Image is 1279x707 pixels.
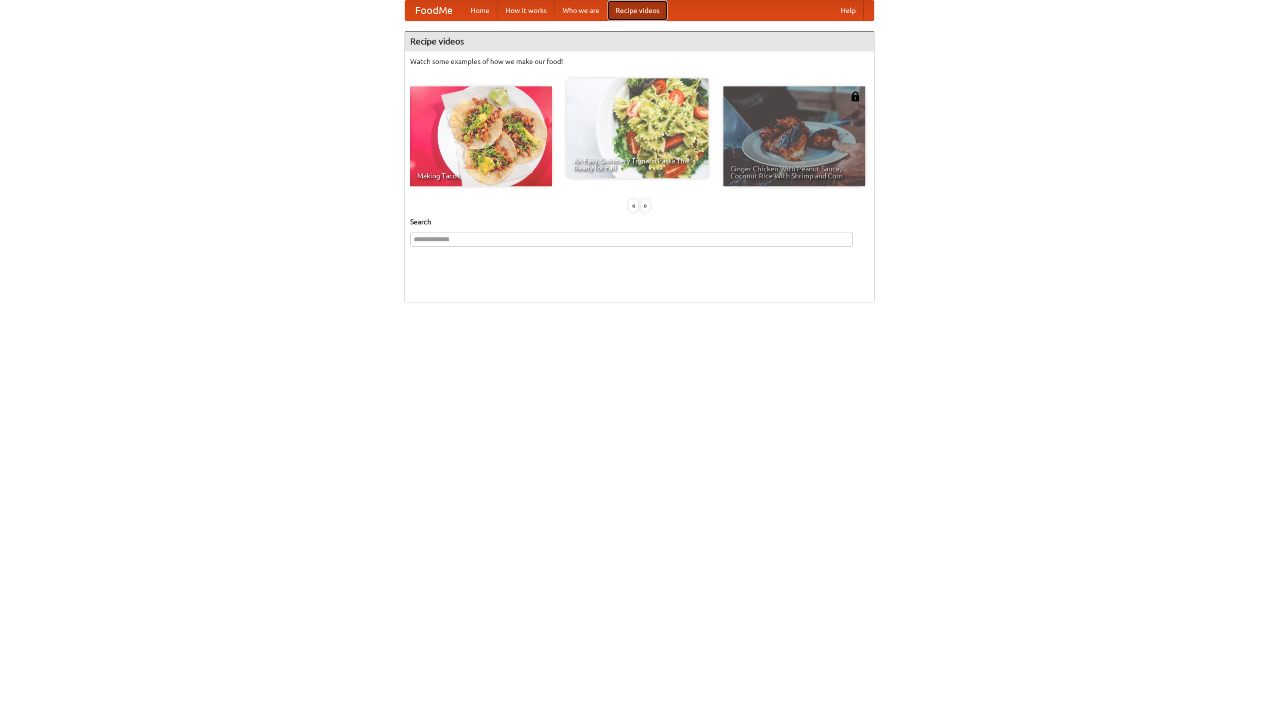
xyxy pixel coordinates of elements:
span: Making Tacos [417,172,545,179]
a: Recipe videos [608,0,667,20]
a: How it works [498,0,555,20]
a: An Easy, Summery Tomato Pasta That's Ready for Fall [567,78,708,178]
img: 483408.png [850,91,860,101]
a: Who we are [555,0,608,20]
a: FoodMe [405,0,463,20]
h4: Recipe videos [405,31,874,51]
span: An Easy, Summery Tomato Pasta That's Ready for Fall [574,157,701,171]
p: Watch some examples of how we make our food! [410,56,869,66]
div: « [629,199,638,212]
a: Help [833,0,864,20]
a: Making Tacos [410,86,552,186]
div: » [641,199,650,212]
a: Home [463,0,498,20]
h5: Search [410,217,869,227]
